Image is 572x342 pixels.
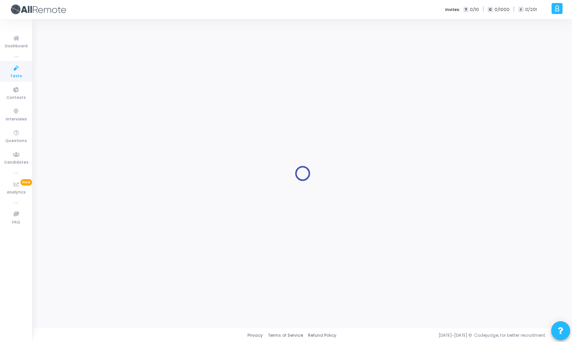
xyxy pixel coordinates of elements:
[494,6,510,13] span: 0/1000
[483,5,484,13] span: |
[7,189,26,196] span: Analytics
[6,116,27,123] span: Interviews
[5,43,28,50] span: Dashboard
[445,6,460,13] label: Invites:
[308,332,336,339] a: Refund Policy
[20,179,32,186] span: New
[336,332,563,339] div: [DATE]-[DATE] © Codejudge, for better recruitment.
[463,7,468,12] span: T
[12,219,20,226] span: FAQ
[518,7,523,12] span: I
[5,138,27,144] span: Questions
[513,5,514,13] span: |
[4,159,28,166] span: Candidates
[488,7,493,12] span: C
[6,95,26,101] span: Contests
[9,2,66,17] img: logo
[268,332,303,339] a: Terms of Service
[525,6,537,13] span: 0/201
[247,332,263,339] a: Privacy
[10,73,22,80] span: Tests
[470,6,479,13] span: 0/10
